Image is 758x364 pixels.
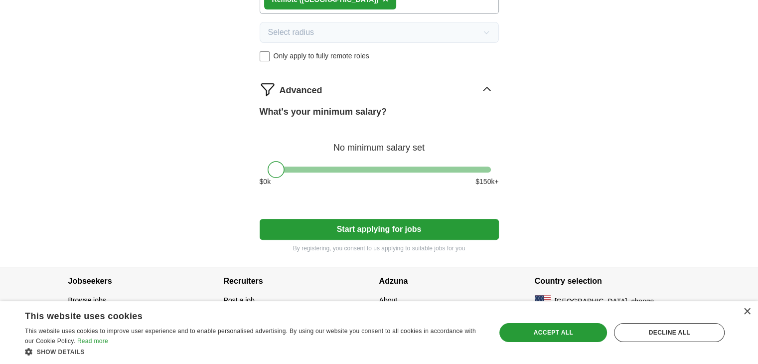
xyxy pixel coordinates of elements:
[25,347,482,357] div: Show details
[25,307,457,322] div: This website uses cookies
[535,267,690,295] h4: Country selection
[499,323,607,342] div: Accept all
[274,51,369,61] span: Only apply to fully remote roles
[224,296,255,304] a: Post a job
[555,296,627,307] span: [GEOGRAPHIC_DATA]
[379,296,398,304] a: About
[280,84,322,97] span: Advanced
[614,323,725,342] div: Decline all
[268,26,314,38] span: Select radius
[260,51,270,61] input: Only apply to fully remote roles
[37,349,85,356] span: Show details
[77,338,108,345] a: Read more, opens a new window
[68,296,106,304] a: Browse jobs
[260,219,499,240] button: Start applying for jobs
[260,81,276,97] img: filter
[475,177,498,187] span: $ 150 k+
[260,244,499,253] p: By registering, you consent to us applying to suitable jobs for you
[631,296,654,307] button: change
[25,328,476,345] span: This website uses cookies to improve user experience and to enable personalised advertising. By u...
[260,131,499,155] div: No minimum salary set
[260,177,271,187] span: $ 0 k
[743,308,751,316] div: Close
[260,22,499,43] button: Select radius
[260,105,387,119] label: What's your minimum salary?
[535,295,551,307] img: US flag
